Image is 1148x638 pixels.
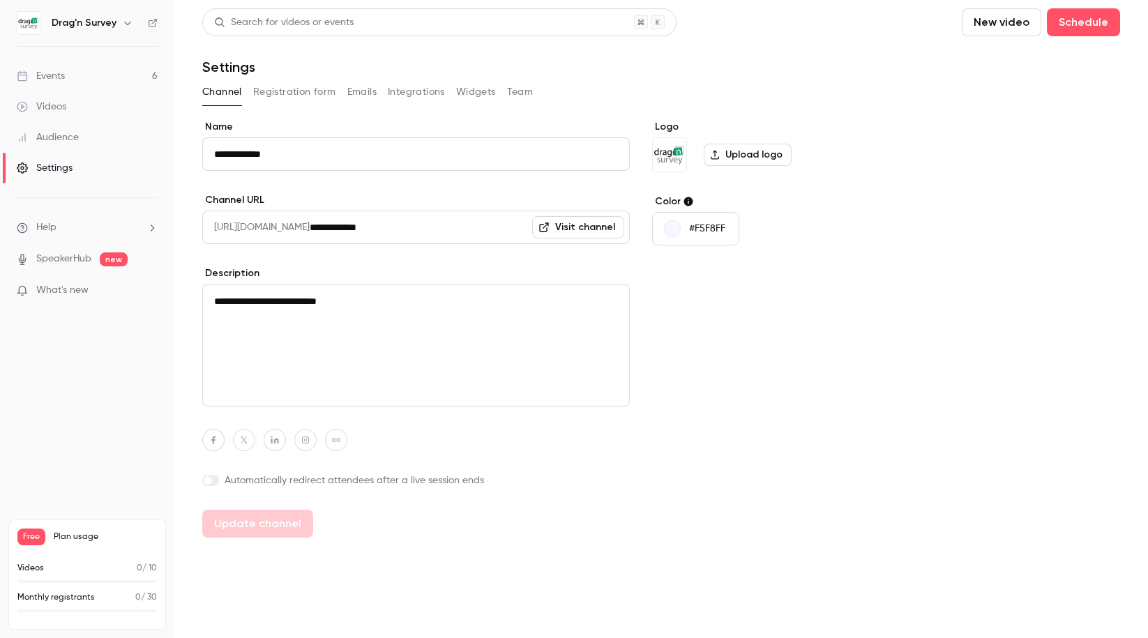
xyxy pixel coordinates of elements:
div: Search for videos or events [214,15,354,30]
img: Drag'n Survey [653,138,686,172]
li: help-dropdown-opener [17,220,158,235]
span: Plan usage [54,531,157,542]
h1: Settings [202,59,255,75]
div: Settings [17,161,73,175]
div: Events [17,69,65,83]
p: #F5F8FF [689,222,725,236]
div: Audience [17,130,79,144]
h6: Drag'n Survey [52,16,116,30]
button: Team [507,81,534,103]
span: [URL][DOMAIN_NAME] [202,211,310,244]
label: Description [202,266,630,280]
p: / 30 [135,591,157,604]
img: Drag'n Survey [17,12,40,34]
span: 0 [135,593,141,602]
button: Integrations [388,81,445,103]
label: Name [202,120,630,134]
p: Videos [17,562,44,575]
button: Widgets [456,81,496,103]
a: SpeakerHub [36,252,91,266]
button: New video [962,8,1041,36]
a: Visit channel [532,216,624,238]
button: Channel [202,81,242,103]
span: What's new [36,283,89,298]
p: Monthly registrants [17,591,95,604]
span: Free [17,529,45,545]
button: #F5F8FF [652,212,739,245]
label: Automatically redirect attendees after a live session ends [202,473,630,487]
label: Channel URL [202,193,630,207]
label: Color [652,195,866,208]
button: Registration form [253,81,336,103]
span: 0 [137,564,142,572]
span: new [100,252,128,266]
span: Help [36,220,56,235]
button: Schedule [1047,8,1120,36]
p: / 10 [137,562,157,575]
label: Upload logo [704,144,792,166]
button: Emails [347,81,377,103]
div: Videos [17,100,66,114]
label: Logo [652,120,866,134]
iframe: Noticeable Trigger [141,284,158,297]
